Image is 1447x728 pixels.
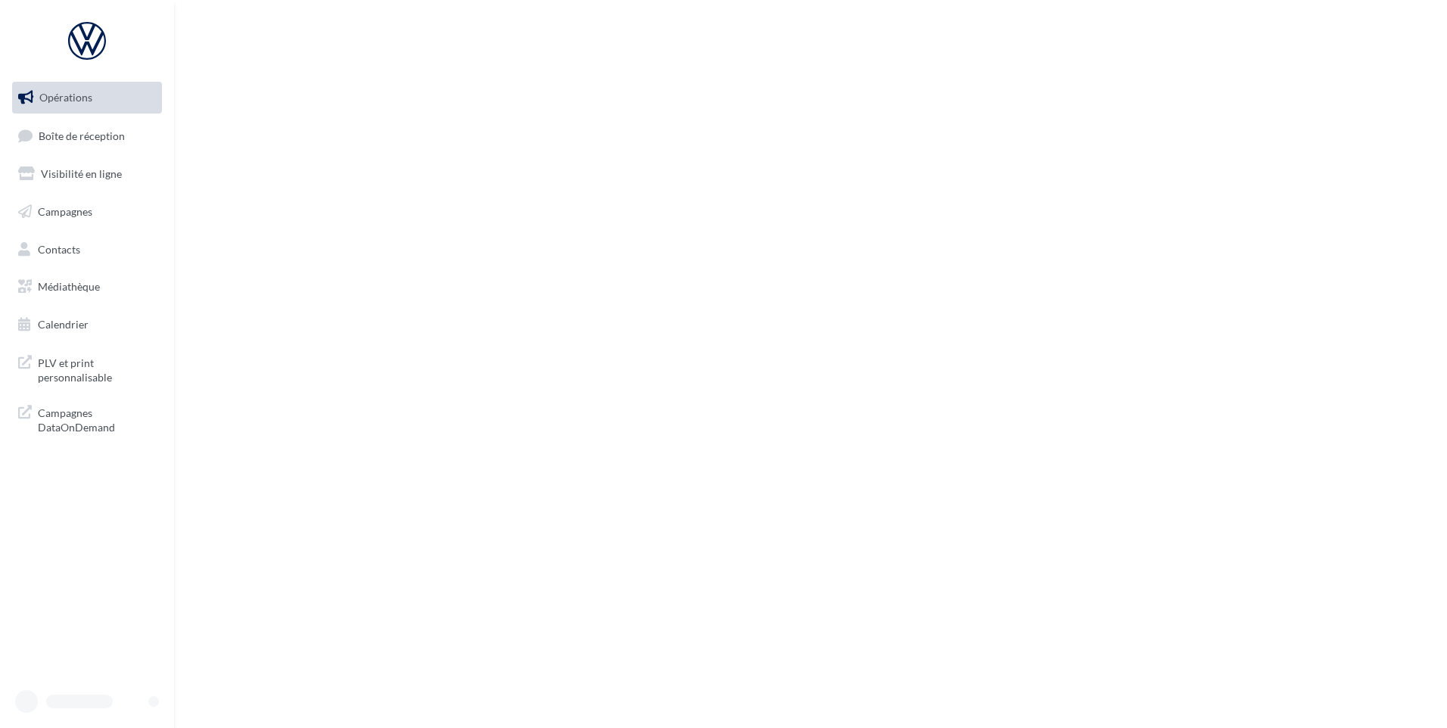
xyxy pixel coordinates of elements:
span: Calendrier [38,318,89,331]
span: Boîte de réception [39,129,125,142]
a: PLV et print personnalisable [9,347,165,391]
span: Contacts [38,242,80,255]
a: Campagnes DataOnDemand [9,397,165,441]
span: PLV et print personnalisable [38,353,156,385]
span: Campagnes [38,205,92,218]
span: Visibilité en ligne [41,167,122,180]
a: Boîte de réception [9,120,165,152]
a: Médiathèque [9,271,165,303]
a: Calendrier [9,309,165,341]
a: Campagnes [9,196,165,228]
a: Visibilité en ligne [9,158,165,190]
a: Contacts [9,234,165,266]
span: Campagnes DataOnDemand [38,403,156,435]
a: Opérations [9,82,165,114]
span: Opérations [39,91,92,104]
span: Médiathèque [38,280,100,293]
